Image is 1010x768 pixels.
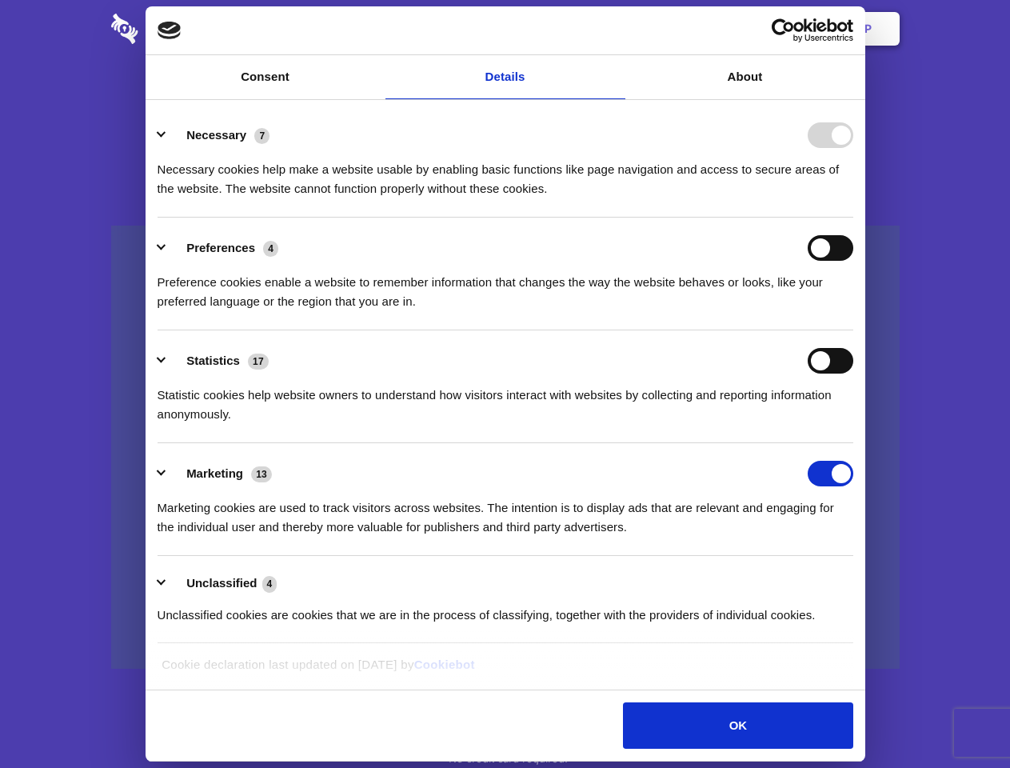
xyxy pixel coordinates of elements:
span: 4 [262,576,277,592]
div: Unclassified cookies are cookies that we are in the process of classifying, together with the pro... [158,594,853,625]
a: Consent [146,55,385,99]
button: Marketing (13) [158,461,282,486]
span: 17 [248,354,269,370]
button: Statistics (17) [158,348,279,374]
span: 13 [251,466,272,482]
iframe: Drift Widget Chat Controller [930,688,991,749]
h4: Auto-redaction of sensitive data, encrypted data sharing and self-destructing private chats. Shar... [111,146,900,198]
div: Preference cookies enable a website to remember information that changes the way the website beha... [158,261,853,311]
button: Preferences (4) [158,235,289,261]
span: 7 [254,128,269,144]
div: Statistic cookies help website owners to understand how visitors interact with websites by collec... [158,374,853,424]
label: Marketing [186,466,243,480]
span: 4 [263,241,278,257]
a: Pricing [469,4,539,54]
a: Cookiebot [414,658,475,671]
a: Usercentrics Cookiebot - opens in a new window [713,18,853,42]
img: logo-wordmark-white-trans-d4663122ce5f474addd5e946df7df03e33cb6a1c49d2221995e7729f52c070b2.svg [111,14,248,44]
div: Marketing cookies are used to track visitors across websites. The intention is to display ads tha... [158,486,853,537]
a: Login [725,4,795,54]
a: About [625,55,865,99]
h1: Eliminate Slack Data Loss. [111,72,900,130]
button: OK [623,702,852,749]
div: Cookie declaration last updated on [DATE] by [150,655,860,686]
img: logo [158,22,182,39]
a: Contact [649,4,722,54]
a: Details [385,55,625,99]
button: Necessary (7) [158,122,280,148]
a: Wistia video thumbnail [111,226,900,670]
label: Statistics [186,354,240,367]
label: Preferences [186,241,255,254]
div: Necessary cookies help make a website usable by enabling basic functions like page navigation and... [158,148,853,198]
button: Unclassified (4) [158,574,287,594]
label: Necessary [186,128,246,142]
